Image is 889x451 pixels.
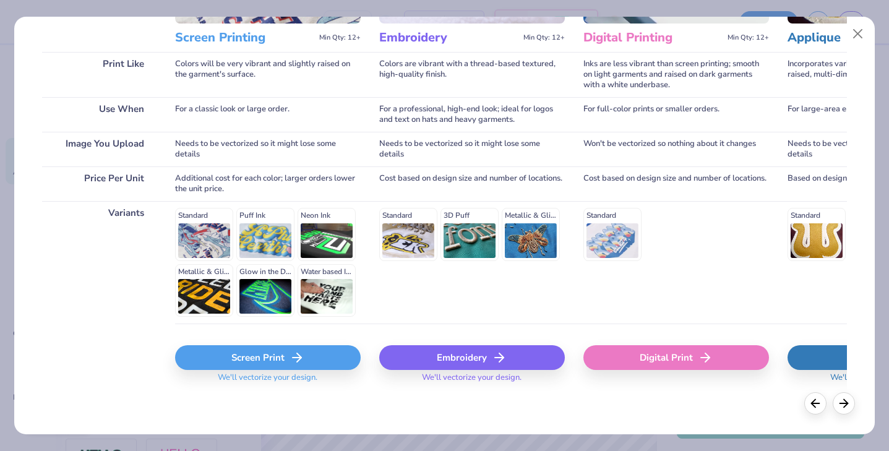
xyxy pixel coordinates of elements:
div: Cost based on design size and number of locations. [379,166,565,201]
div: Needs to be vectorized so it might lose some details [175,132,361,166]
span: Min Qty: 12+ [523,33,565,42]
div: Needs to be vectorized so it might lose some details [379,132,565,166]
div: Won't be vectorized so nothing about it changes [583,132,769,166]
div: Print Like [42,52,157,97]
div: Embroidery [379,345,565,370]
span: We'll vectorize your design. [213,372,322,390]
div: For a professional, high-end look; ideal for logos and text on hats and heavy garments. [379,97,565,132]
div: Inks are less vibrant than screen printing; smooth on light garments and raised on dark garments ... [583,52,769,97]
div: Colors are vibrant with a thread-based textured, high-quality finish. [379,52,565,97]
div: Image You Upload [42,132,157,166]
div: Digital Print [583,345,769,370]
div: For full-color prints or smaller orders. [583,97,769,132]
div: Variants [42,201,157,324]
button: Close [846,22,870,46]
div: Screen Print [175,345,361,370]
span: We'll vectorize your design. [417,372,526,390]
h3: Screen Printing [175,30,314,46]
div: Use When [42,97,157,132]
h3: Embroidery [379,30,518,46]
div: Cost based on design size and number of locations. [583,166,769,201]
div: Price Per Unit [42,166,157,201]
div: For a classic look or large order. [175,97,361,132]
div: Additional cost for each color; larger orders lower the unit price. [175,166,361,201]
span: Min Qty: 12+ [728,33,769,42]
div: Colors will be very vibrant and slightly raised on the garment's surface. [175,52,361,97]
h3: Digital Printing [583,30,723,46]
span: Min Qty: 12+ [319,33,361,42]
